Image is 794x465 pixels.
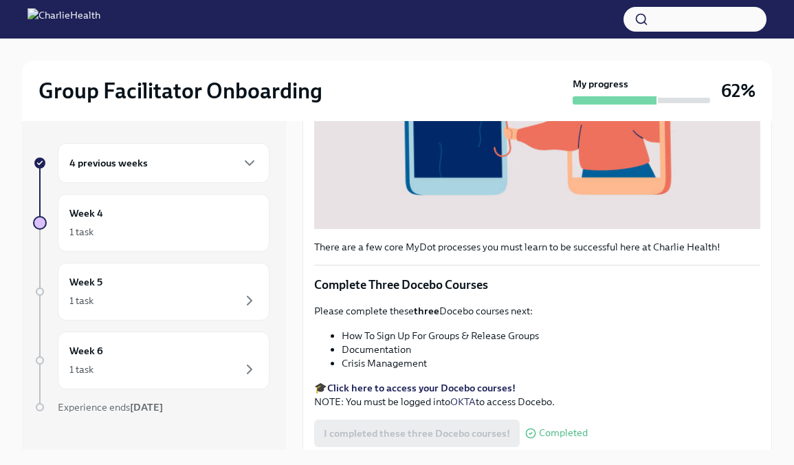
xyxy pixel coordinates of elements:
h3: 62% [721,78,756,103]
div: 1 task [69,294,93,307]
a: Week 51 task [33,263,269,321]
div: 1 task [69,363,93,376]
a: OKTA [450,396,476,408]
div: 1 task [69,225,93,239]
p: There are a few core MyDot processes you must learn to be successful here at Charlie Health! [314,240,760,254]
li: Crisis Management [342,356,760,370]
h6: Week 5 [69,274,102,290]
strong: My progress [573,77,628,91]
strong: [DATE] [130,401,163,413]
h6: 4 previous weeks [69,155,148,171]
a: Week 61 task [33,332,269,389]
h6: Week 6 [69,343,103,358]
span: Completed [539,428,588,438]
h2: Group Facilitator Onboarding [38,77,322,105]
li: Documentation [342,343,760,356]
img: CharlieHealth [27,8,100,30]
strong: three [414,305,439,317]
span: Experience ends [58,401,163,413]
a: Week 41 task [33,194,269,252]
h6: Week 4 [69,206,103,221]
p: Please complete these Docebo courses next: [314,304,760,318]
p: 🎓 NOTE: You must be logged into to access Docebo. [314,381,760,409]
p: Complete Three Docebo Courses [314,277,760,293]
div: 4 previous weeks [58,143,269,183]
a: Click here to access your Docebo courses! [327,382,516,394]
li: How To Sign Up For Groups & Release Groups [342,329,760,343]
